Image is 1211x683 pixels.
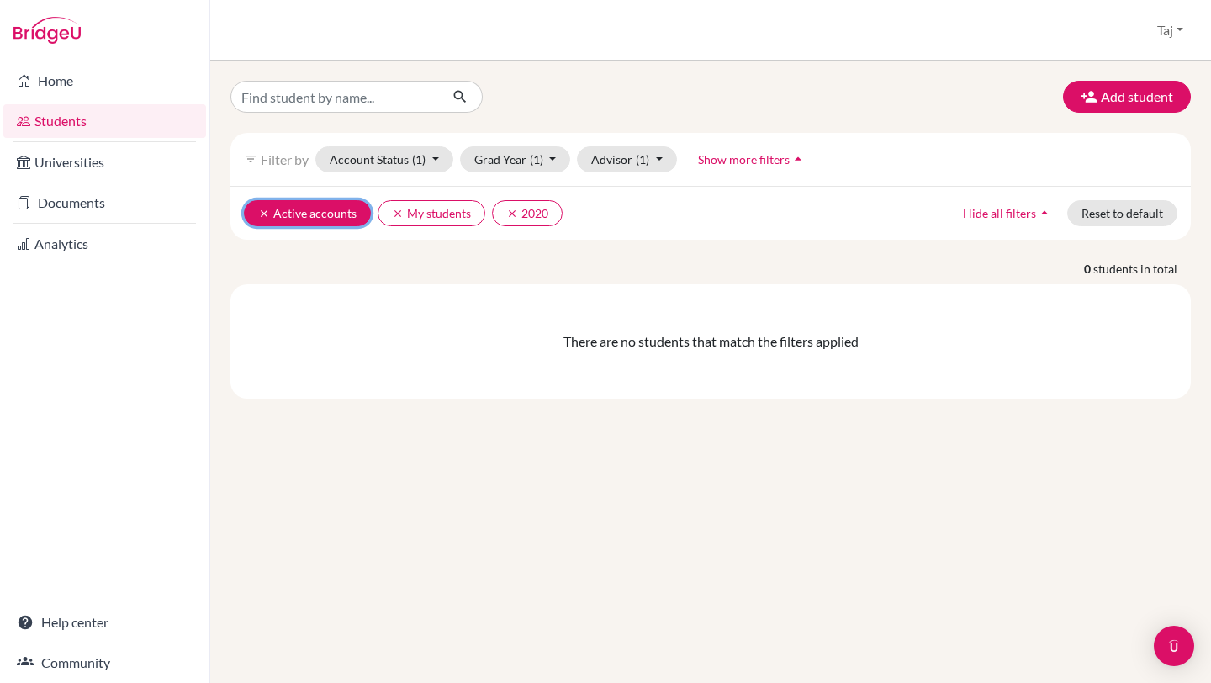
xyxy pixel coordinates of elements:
[3,646,206,680] a: Community
[258,208,270,220] i: clear
[392,208,404,220] i: clear
[963,206,1036,220] span: Hide all filters
[3,104,206,138] a: Students
[530,152,543,167] span: (1)
[684,146,821,172] button: Show more filtersarrow_drop_up
[790,151,806,167] i: arrow_drop_up
[577,146,677,172] button: Advisor(1)
[378,200,485,226] button: clearMy students
[3,64,206,98] a: Home
[244,200,371,226] button: clearActive accounts
[949,200,1067,226] button: Hide all filtersarrow_drop_up
[1084,260,1093,278] strong: 0
[1150,14,1191,46] button: Taj
[1067,200,1177,226] button: Reset to default
[13,17,81,44] img: Bridge-U
[636,152,649,167] span: (1)
[460,146,571,172] button: Grad Year(1)
[1036,204,1053,221] i: arrow_drop_up
[698,152,790,167] span: Show more filters
[230,81,439,113] input: Find student by name...
[3,227,206,261] a: Analytics
[3,606,206,639] a: Help center
[412,152,426,167] span: (1)
[315,146,453,172] button: Account Status(1)
[3,186,206,220] a: Documents
[1154,626,1194,666] div: Open Intercom Messenger
[244,331,1177,352] div: There are no students that match the filters applied
[1063,81,1191,113] button: Add student
[1093,260,1191,278] span: students in total
[492,200,563,226] button: clear2020
[261,151,309,167] span: Filter by
[506,208,518,220] i: clear
[3,146,206,179] a: Universities
[244,152,257,166] i: filter_list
